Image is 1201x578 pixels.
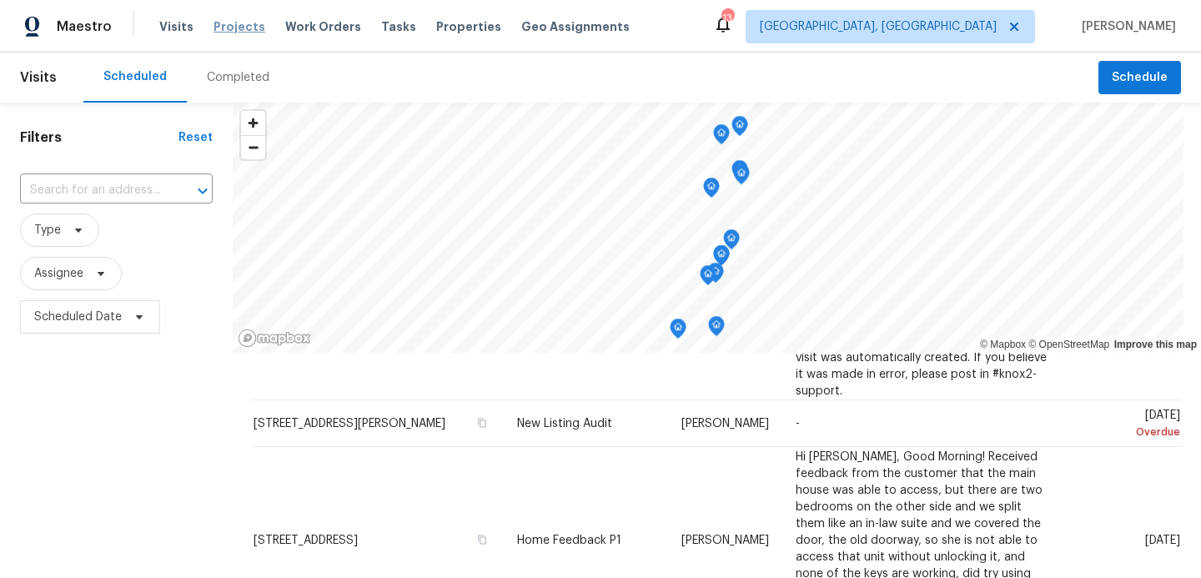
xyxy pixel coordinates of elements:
span: - [796,418,800,430]
span: [PERSON_NAME] [1075,18,1176,35]
span: Assignee [34,265,83,282]
div: Map marker [708,316,725,342]
div: Map marker [713,245,730,271]
span: Scheduled Date [34,309,122,325]
span: [GEOGRAPHIC_DATA], [GEOGRAPHIC_DATA] [760,18,997,35]
span: Visits [159,18,193,35]
div: Reset [178,129,213,146]
div: Completed [207,69,269,86]
span: Properties [436,18,501,35]
button: Copy Address [475,531,490,546]
span: Visits [20,59,57,96]
a: Mapbox [980,339,1026,350]
span: Projects [214,18,265,35]
div: Map marker [733,164,750,190]
span: Type [34,222,61,239]
span: Zoom out [241,136,265,159]
div: Map marker [731,116,748,142]
div: Map marker [703,178,720,204]
span: [DATE] [1145,534,1180,545]
div: 13 [721,10,733,27]
span: [DATE] [1074,410,1180,440]
div: Scheduled [103,68,167,85]
div: Map marker [731,160,748,186]
div: Map marker [670,319,686,344]
span: Home Feedback P1 [517,534,621,545]
span: [STREET_ADDRESS][PERSON_NAME] [254,418,445,430]
span: [PERSON_NAME] [681,534,769,545]
span: Schedule [1112,68,1168,88]
div: Map marker [713,124,730,150]
span: Maestro [57,18,112,35]
span: Geo Assignments [521,18,630,35]
button: Copy Address [475,415,490,430]
span: [STREET_ADDRESS] [254,534,358,545]
button: Open [191,179,214,203]
span: Work Orders [285,18,361,35]
div: Map marker [723,229,740,255]
a: Improve this map [1114,339,1197,350]
div: Overdue [1074,424,1180,440]
div: Map marker [707,263,724,289]
a: Mapbox homepage [238,329,311,348]
h1: Filters [20,129,178,146]
button: Zoom out [241,135,265,159]
canvas: Map [233,103,1183,353]
button: Schedule [1098,61,1181,95]
span: New Listing Audit [517,418,612,430]
div: Map marker [700,265,716,291]
input: Search for an address... [20,178,166,204]
a: OpenStreetMap [1028,339,1109,350]
button: Zoom in [241,111,265,135]
span: [PERSON_NAME] [681,418,769,430]
span: Tasks [381,21,416,33]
